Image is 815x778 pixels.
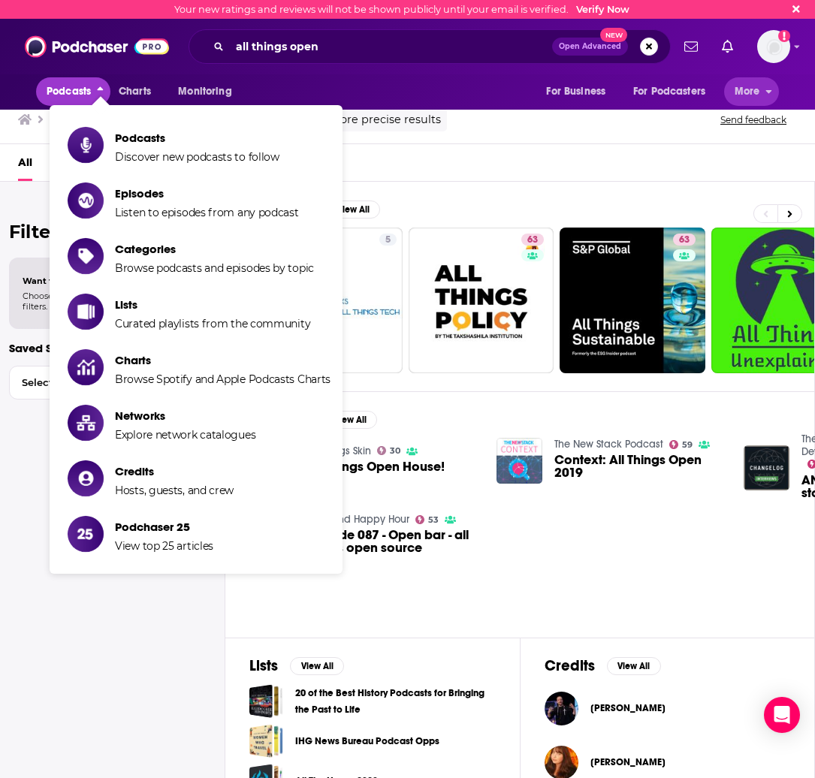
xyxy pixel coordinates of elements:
[23,291,141,312] span: Choose a tab above to access filters.
[554,454,726,479] a: Context: All Things Open 2019
[724,77,779,106] button: open menu
[716,113,791,126] button: Send feedback
[390,448,400,454] span: 30
[115,206,299,219] span: Listen to episodes from any podcast
[307,513,409,526] a: Front End Happy Hour
[600,28,627,42] span: New
[545,684,791,732] button: Chris EngelbertChris Engelbert
[115,484,234,497] span: Hosts, guests, and crew
[546,81,605,102] span: For Business
[115,131,279,145] span: Podcasts
[18,150,32,181] a: All
[744,445,789,491] img: ANTHOLOGY – Hacker stories from OSCON and All Things Open (Interview)
[249,656,278,675] h2: Lists
[249,684,283,718] a: 20 of the Best History Podcasts for Bringing the Past to Life
[290,657,344,675] button: View All
[174,4,629,15] div: Your new ratings and reviews will not be shown publicly until your email is verified.
[109,77,160,106] a: Charts
[249,656,344,675] a: ListsView All
[633,81,705,102] span: For Podcasters
[545,692,578,725] img: Chris Engelbert
[115,539,213,553] span: View top 25 articles
[25,32,169,61] img: Podchaser - Follow, Share and Rate Podcasts
[115,464,234,478] span: Credits
[679,233,690,248] span: 63
[115,409,255,423] span: Networks
[178,81,231,102] span: Monitoring
[47,81,91,102] span: Podcasts
[757,30,790,63] img: User Profile
[428,517,439,523] span: 53
[115,428,255,442] span: Explore network catalogues
[115,520,213,534] span: Podchaser 25
[409,228,554,373] a: 63
[168,77,251,106] button: open menu
[295,733,439,749] a: IHG News Bureau Podcast Opps
[189,29,671,64] div: Search podcasts, credits, & more...
[682,442,693,448] span: 59
[9,341,216,355] p: Saved Searches
[757,30,790,63] button: Show profile menu
[115,353,331,367] span: Charts
[527,233,538,248] span: 63
[115,150,279,164] span: Discover new podcasts to follow
[545,656,661,675] a: CreditsView All
[552,38,628,56] button: Open AdvancedNew
[735,81,760,102] span: More
[560,228,705,373] a: 63
[590,756,666,768] span: [PERSON_NAME]
[119,81,151,102] span: Charts
[307,529,478,554] a: Episode 087 - Open bar - all things open source
[559,43,621,50] span: Open Advanced
[554,438,663,451] a: The New Stack Podcast
[23,276,141,286] span: Want to filter your results?
[536,77,624,106] button: open menu
[115,242,314,256] span: Categories
[590,756,666,768] a: Kelly Mitchell
[10,378,183,387] span: Select
[623,77,727,106] button: open menu
[115,372,331,386] span: Browse Spotify and Apple Podcasts Charts
[778,30,790,42] svg: Email not verified
[673,234,696,246] a: 63
[590,702,666,714] span: [PERSON_NAME]
[115,261,314,275] span: Browse podcasts and episodes by topic
[415,515,439,524] a: 53
[678,34,704,59] a: Show notifications dropdown
[36,77,110,106] button: close menu
[9,221,216,243] h2: Filter By
[115,317,310,330] span: Curated playlists from the community
[716,34,739,59] a: Show notifications dropdown
[576,4,629,15] a: Verify Now
[295,685,496,718] a: 20 of the Best History Podcasts for Bringing the Past to Life
[607,657,661,675] button: View All
[115,297,310,312] span: Lists
[230,35,552,59] input: Search podcasts, credits, & more...
[9,366,216,400] button: Select
[669,440,693,449] a: 59
[521,234,544,246] a: 63
[249,724,283,758] a: IHG News Bureau Podcast Opps
[497,438,542,484] img: Context: All Things Open 2019
[590,702,666,714] a: Chris Engelbert
[545,656,595,675] h2: Credits
[115,186,299,201] span: Episodes
[757,30,790,63] span: Logged in as sstevens
[764,697,800,733] div: Open Intercom Messenger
